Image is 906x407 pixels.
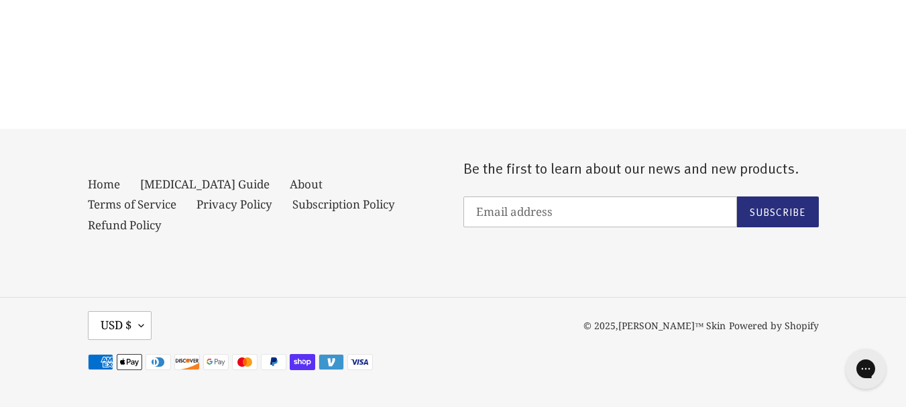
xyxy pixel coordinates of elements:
[729,319,819,332] a: Powered by Shopify
[839,344,893,394] iframe: Gorgias live chat messenger
[463,159,819,176] p: Be the first to learn about our news and new products.
[88,176,120,192] a: Home
[463,196,737,227] input: Email address
[290,176,323,192] a: About
[196,196,272,212] a: Privacy Policy
[88,196,176,212] a: Terms of Service
[750,205,806,219] span: Subscribe
[88,311,152,339] button: USD $
[737,196,819,227] button: Subscribe
[583,319,726,332] small: © 2025,
[618,319,726,332] a: [PERSON_NAME]™ Skin
[292,196,395,212] a: Subscription Policy
[88,217,162,233] a: Refund Policy
[140,176,270,192] a: [MEDICAL_DATA] Guide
